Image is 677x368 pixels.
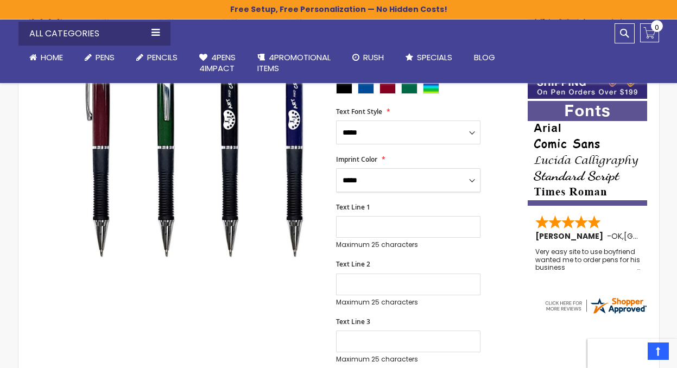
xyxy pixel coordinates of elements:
span: Blog [474,52,495,63]
span: Pens [96,52,115,63]
p: Maximum 25 characters [336,240,480,249]
div: Dark Blue [358,83,374,94]
span: 4Pens 4impact [199,52,236,74]
span: Text Line 2 [336,259,370,269]
span: Pencils [147,52,178,63]
div: Black [336,83,352,94]
a: 4PROMOTIONALITEMS [246,46,341,81]
span: [PERSON_NAME] [535,231,607,242]
iframe: Google Customer Reviews [587,339,677,368]
span: Rush [363,52,384,63]
p: Maximum 25 characters [336,298,480,307]
a: Home [18,46,74,69]
span: Text Line 3 [336,317,370,326]
div: All Categories [18,22,170,46]
div: Burgundy [379,83,396,94]
a: 0 [640,23,659,42]
span: 4PROMOTIONAL ITEMS [257,52,331,74]
span: OK [611,231,622,242]
a: 4Pens4impact [188,46,246,81]
div: Dark Green [401,83,417,94]
a: 4pens.com certificate URL [543,308,648,318]
div: Very easy site to use boyfriend wanted me to order pens for his business [535,248,641,271]
span: Imprint Color [336,155,377,164]
img: font-personalization-examples [528,101,647,206]
img: 4pens.com widget logo [543,296,648,315]
a: Blog [463,46,506,69]
img: Custom Pacer Mechanical Pencil [73,10,321,258]
a: Rush [341,46,395,69]
span: 0 [655,22,659,33]
span: Home [41,52,63,63]
span: Specials [417,52,452,63]
div: Assorted [423,83,439,94]
a: Specials [395,46,463,69]
span: Text Font Style [336,107,382,116]
a: Pencils [125,46,188,69]
p: Maximum 25 characters [336,355,480,364]
a: Pens [74,46,125,69]
span: Text Line 1 [336,202,370,212]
